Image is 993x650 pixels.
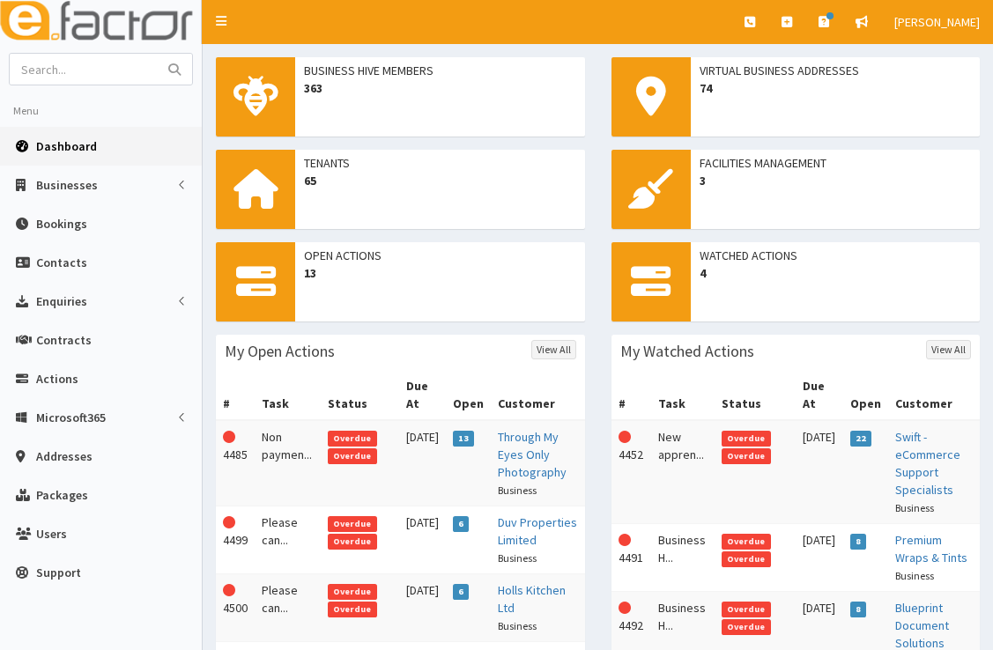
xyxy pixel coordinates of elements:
[700,154,972,172] span: Facilities Management
[304,154,576,172] span: Tenants
[611,524,651,592] td: 4491
[255,370,321,420] th: Task
[843,370,888,420] th: Open
[498,514,577,548] a: Duv Properties Limited
[895,429,960,498] a: Swift - eCommerce Support Specialists
[700,247,972,264] span: Watched Actions
[399,574,446,642] td: [DATE]
[36,371,78,387] span: Actions
[722,619,771,635] span: Overdue
[36,410,106,425] span: Microsoft365
[926,340,971,359] a: View All
[850,602,867,617] span: 8
[36,526,67,542] span: Users
[216,574,255,642] td: 4500
[453,584,470,600] span: 6
[399,420,446,506] td: [DATE]
[304,264,576,282] span: 13
[531,340,576,359] a: View All
[304,79,576,97] span: 363
[796,420,843,524] td: [DATE]
[700,172,972,189] span: 3
[446,370,491,420] th: Open
[651,370,715,420] th: Task
[850,431,872,447] span: 22
[498,582,566,616] a: Holls Kitchen Ltd
[895,569,934,582] small: Business
[498,619,537,632] small: Business
[651,420,715,524] td: New appren...
[453,516,470,532] span: 6
[888,370,980,420] th: Customer
[651,524,715,592] td: Business H...
[722,551,771,567] span: Overdue
[328,448,377,464] span: Overdue
[10,54,158,85] input: Search...
[304,62,576,79] span: Business Hive Members
[722,602,771,617] span: Overdue
[36,177,98,193] span: Businesses
[620,343,754,359] h3: My Watched Actions
[850,534,867,550] span: 8
[36,216,87,232] span: Bookings
[715,370,796,420] th: Status
[796,524,843,592] td: [DATE]
[611,370,651,420] th: #
[255,420,321,506] td: Non paymen...
[36,293,87,309] span: Enquiries
[498,551,537,565] small: Business
[328,602,377,617] span: Overdue
[498,484,537,497] small: Business
[223,584,235,596] i: This Action is overdue!
[796,370,843,420] th: Due At
[700,264,972,282] span: 4
[722,431,771,447] span: Overdue
[304,247,576,264] span: Open Actions
[255,506,321,574] td: Please can...
[216,506,255,574] td: 4499
[36,332,92,348] span: Contracts
[700,79,972,97] span: 74
[399,506,446,574] td: [DATE]
[36,565,81,580] span: Support
[399,370,446,420] th: Due At
[722,448,771,464] span: Overdue
[498,429,567,480] a: Through My Eyes Only Photography
[36,487,88,503] span: Packages
[328,431,377,447] span: Overdue
[619,534,631,546] i: This Action is overdue!
[36,448,93,464] span: Addresses
[255,574,321,642] td: Please can...
[619,431,631,443] i: This Action is overdue!
[304,172,576,189] span: 65
[321,370,399,420] th: Status
[36,255,87,270] span: Contacts
[216,370,255,420] th: #
[216,420,255,506] td: 4485
[223,431,235,443] i: This Action is overdue!
[328,516,377,532] span: Overdue
[611,420,651,524] td: 4452
[223,516,235,528] i: This Action is overdue!
[895,501,934,514] small: Business
[894,14,980,30] span: [PERSON_NAME]
[722,534,771,550] span: Overdue
[491,370,590,420] th: Customer
[453,431,475,447] span: 13
[895,532,967,565] a: Premium Wraps & Tints
[619,602,631,614] i: This Action is overdue!
[36,138,97,154] span: Dashboard
[700,62,972,79] span: Virtual Business Addresses
[225,343,335,359] h3: My Open Actions
[328,584,377,600] span: Overdue
[328,534,377,550] span: Overdue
